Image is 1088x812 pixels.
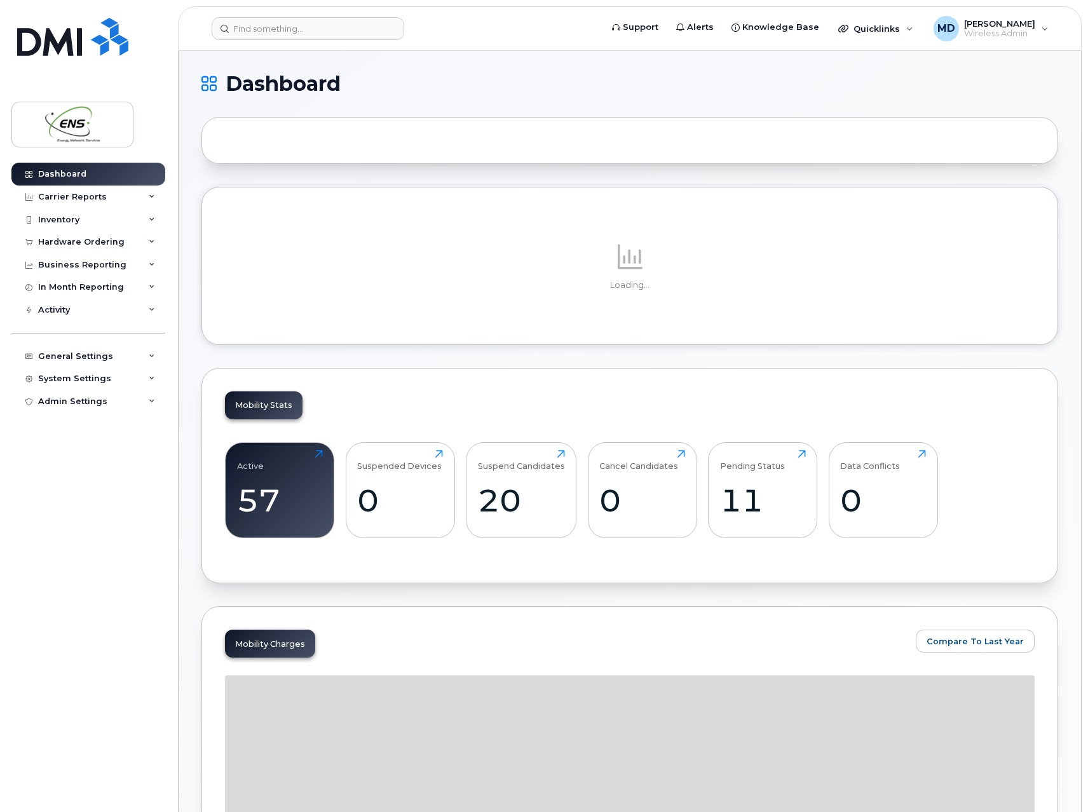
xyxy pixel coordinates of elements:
[599,482,685,519] div: 0
[226,74,341,93] span: Dashboard
[478,482,565,519] div: 20
[357,482,443,519] div: 0
[237,450,264,471] div: Active
[720,450,806,531] a: Pending Status11
[840,450,900,471] div: Data Conflicts
[720,450,785,471] div: Pending Status
[237,450,323,531] a: Active57
[916,630,1035,653] button: Compare To Last Year
[840,482,926,519] div: 0
[599,450,678,471] div: Cancel Candidates
[927,635,1024,647] span: Compare To Last Year
[840,450,926,531] a: Data Conflicts0
[357,450,443,531] a: Suspended Devices0
[478,450,565,531] a: Suspend Candidates20
[237,482,323,519] div: 57
[599,450,685,531] a: Cancel Candidates0
[478,450,565,471] div: Suspend Candidates
[720,482,806,519] div: 11
[225,280,1035,291] p: Loading...
[357,450,442,471] div: Suspended Devices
